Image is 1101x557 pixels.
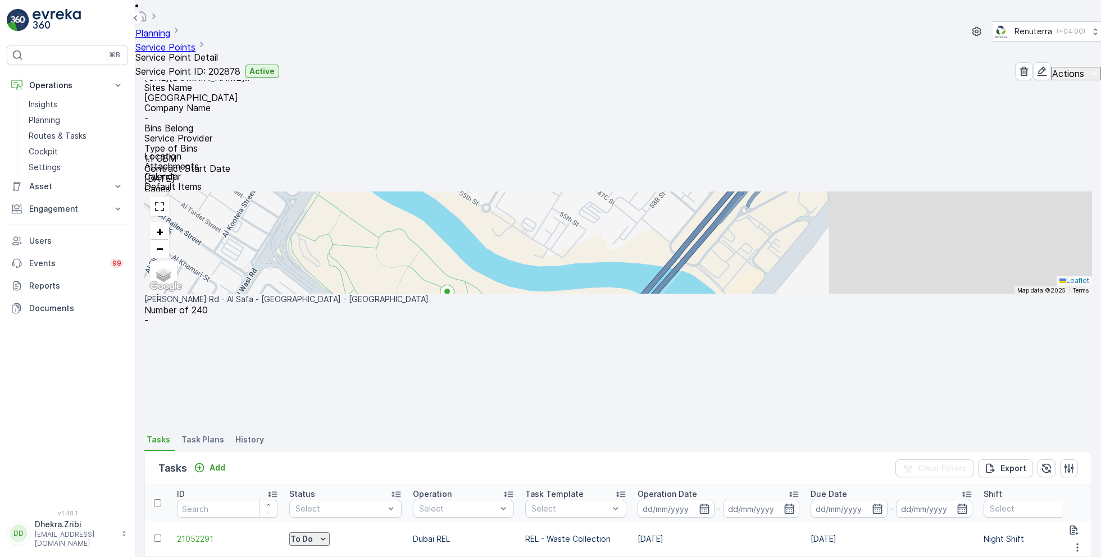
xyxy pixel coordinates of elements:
[520,521,632,557] td: REL - Waste Collection
[24,112,128,128] a: Planning
[632,521,805,557] td: [DATE]
[249,66,275,77] p: Active
[7,297,128,319] a: Documents
[7,519,128,548] button: DDDhekra.Zribi[EMAIL_ADDRESS][DOMAIN_NAME]
[289,488,315,500] p: Status
[109,51,120,60] p: ⌘B
[112,259,121,268] p: 99
[1014,26,1052,37] p: Renuterra
[24,144,128,159] a: Cockpit
[1000,463,1026,474] p: Export
[29,162,61,173] p: Settings
[289,532,330,546] button: To Do
[151,240,168,257] a: Zoom Out
[156,241,164,255] span: −
[35,519,116,530] p: Dhekra.Zribi
[7,198,128,220] button: Engagement
[1051,67,1101,80] button: Actions
[245,65,279,78] button: Active
[7,230,128,252] a: Users
[29,303,124,314] p: Documents
[177,488,185,500] p: ID
[29,280,124,291] p: Reports
[156,224,164,239] span: +
[890,502,894,515] p: -
[235,434,264,445] span: History
[638,488,697,500] p: Operation Date
[1017,287,1066,294] span: Map data ©2025
[144,171,1092,181] p: Calendar
[151,198,168,215] a: View Fullscreen
[531,503,609,514] p: Select
[189,461,230,474] button: Add
[144,72,249,83] p: [URL][DOMAIN_NAME]..
[29,80,106,91] p: Operations
[135,28,170,39] a: Planning
[896,500,973,518] input: dd/mm/yyyy
[7,275,128,297] a: Reports
[918,463,967,474] p: Clear Filters
[135,66,240,76] p: Service Point ID: 202878
[135,52,218,63] span: Service Point Detail
[151,262,176,287] a: Layers
[978,459,1033,477] button: Export
[144,83,1092,93] p: Sites Name
[993,21,1101,42] button: Renuterra(+04:00)
[24,97,128,112] a: Insights
[723,500,800,518] input: dd/mm/yyyy
[177,500,278,518] input: Search
[144,294,1092,305] p: [PERSON_NAME] Rd - Al Safa - [GEOGRAPHIC_DATA] - [GEOGRAPHIC_DATA]
[29,146,58,157] p: Cockpit
[7,9,29,31] img: logo
[144,315,1092,325] p: -
[24,128,128,144] a: Routes & Tasks
[638,500,715,518] input: dd/mm/yyyy
[978,521,1090,557] td: Night Shift
[147,434,170,445] span: Tasks
[144,191,1092,217] summary: Service Point Type
[144,143,1092,153] p: Type of Bins
[1052,69,1084,79] p: Actions
[144,113,1092,123] p: -
[144,93,1092,103] p: [GEOGRAPHIC_DATA]
[29,258,103,269] p: Events
[144,161,1092,171] p: Attachments
[151,223,168,240] a: Zoom In
[35,530,116,548] p: [EMAIL_ADDRESS][DOMAIN_NAME]
[811,500,888,518] input: dd/mm/yyyy
[993,25,1010,38] img: Screenshot_2024-07-26_at_13.33.01.png
[24,159,128,175] a: Settings
[990,503,1067,514] p: Select
[29,181,106,192] p: Asset
[290,533,313,545] p: To Do
[147,279,184,294] img: Google
[144,151,1092,161] p: Location
[413,488,452,500] p: Operation
[7,175,128,198] button: Asset
[181,434,224,445] span: Task Plans
[135,13,148,25] a: Homepage
[29,99,57,110] p: Insights
[144,133,1092,143] p: Service Provider
[984,488,1002,500] p: Shift
[210,462,225,473] p: Add
[144,103,1092,113] p: Company Name
[158,460,187,476] p: Tasks
[29,203,106,214] p: Engagement
[33,9,81,31] img: logo_light-DOdMpM7g.png
[1059,276,1089,285] a: Leaflet
[717,502,721,515] p: -
[295,503,384,514] p: Select
[7,252,128,275] a: Events99
[144,305,1092,315] p: Number of 240
[135,42,195,53] a: Service Points
[7,510,128,517] span: v 1.48.1
[525,488,584,500] p: Task Template
[805,521,978,557] td: [DATE]
[177,533,278,545] a: 21052291
[407,521,520,557] td: Dubai REL
[10,524,28,542] div: DD
[144,123,1092,133] p: Bins Belong
[144,181,1092,191] p: Default Items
